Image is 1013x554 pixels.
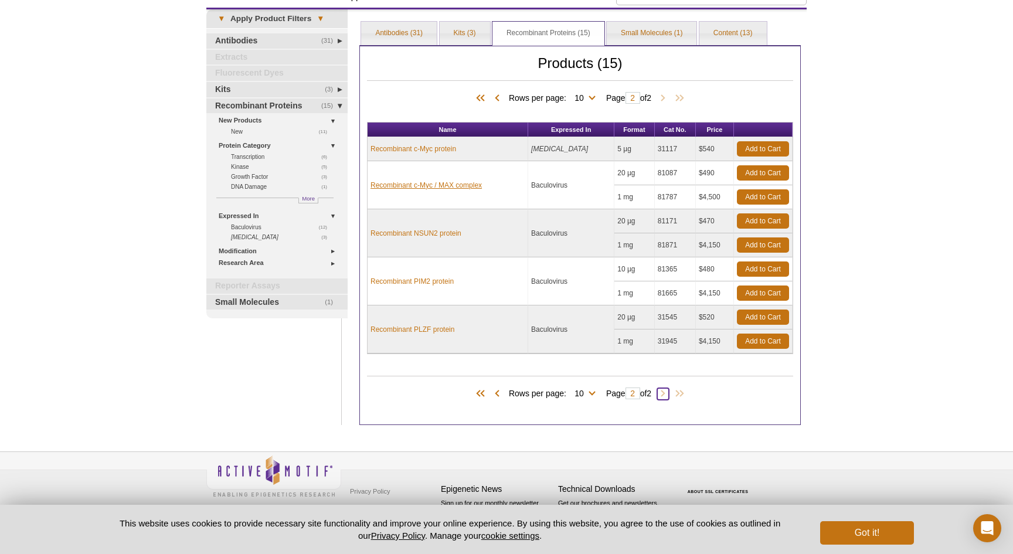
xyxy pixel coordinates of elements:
a: Extracts [206,50,348,65]
td: 81871 [655,233,696,257]
a: Privacy Policy [347,482,393,500]
span: (3) [321,172,334,182]
td: 81171 [655,209,696,233]
td: $470 [696,209,734,233]
span: Previous Page [491,93,503,104]
td: $520 [696,305,734,329]
td: 1 mg [614,281,655,305]
td: $4,500 [696,185,734,209]
td: 1 mg [614,185,655,209]
div: Open Intercom Messenger [973,514,1001,542]
span: Rows per page: [509,91,600,103]
a: Expressed In [219,210,341,222]
h4: Technical Downloads [558,484,669,494]
td: 20 µg [614,209,655,233]
a: (6)Transcription [231,152,334,162]
p: This website uses cookies to provide necessary site functionality and improve your online experie... [99,517,801,542]
h2: Products (15) [367,58,793,81]
td: $4,150 [696,233,734,257]
a: (11)New [231,127,334,137]
td: $4,150 [696,281,734,305]
span: (11) [319,127,334,137]
th: Price [696,123,734,137]
span: (3) [325,82,339,97]
span: Previous Page [491,388,503,400]
a: Recombinant c-Myc protein [370,144,456,154]
a: Add to Cart [737,334,789,349]
a: New Products [219,114,341,127]
a: Add to Cart [737,237,789,253]
a: (3) [MEDICAL_DATA] [231,232,334,242]
a: Add to Cart [737,189,789,205]
th: Expressed In [528,123,614,137]
span: Last Page [669,388,686,400]
span: ▾ [212,13,230,24]
a: Add to Cart [737,165,789,181]
table: Click to Verify - This site chose Symantec SSL for secure e-commerce and confidential communicati... [675,473,763,498]
td: 31945 [655,329,696,354]
td: Baculovirus [528,305,614,354]
td: 31545 [655,305,696,329]
span: (6) [321,152,334,162]
span: (3) [321,232,334,242]
button: cookie settings [481,531,539,541]
span: First Page [474,93,491,104]
a: (3)Kits [206,82,348,97]
i: [MEDICAL_DATA] [231,234,278,240]
a: Reporter Assays [206,278,348,294]
a: Fluorescent Dyes [206,66,348,81]
a: Privacy Policy [371,531,425,541]
a: Add to Cart [737,213,789,229]
a: Research Area [219,257,341,269]
td: 20 µg [614,161,655,185]
td: 10 µg [614,257,655,281]
a: Recombinant PLZF protein [370,324,454,335]
a: ABOUT SSL CERTIFICATES [688,490,749,494]
span: First Page [474,388,491,400]
a: Protein Category [219,140,341,152]
a: Modification [219,245,341,257]
span: (1) [321,182,334,192]
a: Add to Cart [737,310,789,325]
td: 1 mg [614,329,655,354]
span: (15) [321,98,339,114]
a: Recombinant PIM2 protein [370,276,454,287]
span: 2 [647,389,651,398]
a: (3)Growth Factor [231,172,334,182]
a: More [298,198,318,203]
td: Baculovirus [528,209,614,257]
td: 81365 [655,257,696,281]
th: Cat No. [655,123,696,137]
td: Baculovirus [528,257,614,305]
td: 81087 [655,161,696,185]
td: 20 µg [614,305,655,329]
td: 1 mg [614,233,655,257]
a: Content (13) [699,22,767,45]
a: (15)Recombinant Proteins [206,98,348,114]
td: 81665 [655,281,696,305]
button: Got it! [820,521,914,545]
span: Page of [600,388,657,399]
a: Antibodies (31) [361,22,437,45]
span: Rows per page: [509,387,600,399]
span: ▾ [311,13,329,24]
p: Get our brochures and newsletters, or request them by mail. [558,498,669,528]
a: (31)Antibodies [206,33,348,49]
i: [MEDICAL_DATA] [531,145,588,153]
span: More [302,193,315,203]
a: (12)Baculovirus [231,222,334,232]
td: $490 [696,161,734,185]
span: 2 [647,93,651,103]
span: (12) [319,222,334,232]
span: Page of [600,92,657,104]
span: (5) [321,162,334,172]
a: Recombinant Proteins (15) [492,22,604,45]
a: Small Molecules (1) [607,22,696,45]
p: Sign up for our monthly newsletter highlighting recent publications in the field of epigenetics. [441,498,552,538]
a: Add to Cart [737,141,789,157]
th: Name [368,123,528,137]
a: Recombinant c-Myc / MAX complex [370,180,482,191]
span: (31) [321,33,339,49]
td: 31117 [655,137,696,161]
